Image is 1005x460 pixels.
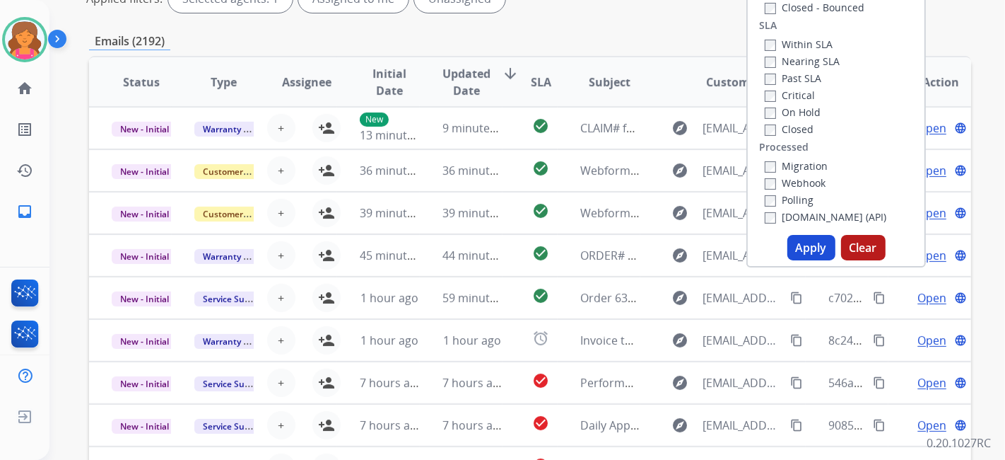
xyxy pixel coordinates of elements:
input: Past SLA [765,74,776,85]
span: CLAIM# fd4a74b0-4987-4c52-a572-5bc16c b79467, ORDER# 19113226 [580,120,945,136]
span: Customer [706,74,761,91]
mat-icon: content_copy [873,292,886,304]
button: + [267,369,295,397]
label: Migration [765,159,828,173]
mat-icon: language [954,334,967,347]
mat-icon: alarm [532,330,549,347]
span: New - Initial [112,164,177,179]
span: [EMAIL_ADDRESS][DOMAIN_NAME] [703,374,782,391]
img: avatar [5,20,45,59]
span: Warranty Ops [194,249,267,264]
input: Nearing SLA [765,57,776,68]
mat-icon: check_circle [532,287,549,304]
span: + [278,417,285,434]
span: Customer Support [194,207,286,222]
label: Processed [759,140,809,154]
mat-icon: person_add [318,417,335,434]
span: Open [917,289,946,306]
span: 7 hours ago [442,375,506,391]
span: 13 minutes ago [360,127,442,143]
span: 7 hours ago [360,375,423,391]
span: + [278,205,285,222]
mat-icon: language [954,122,967,134]
span: 1 hour ago [360,333,418,348]
p: Emails (2192) [89,33,170,50]
mat-icon: person_add [318,247,335,264]
button: + [267,199,295,227]
mat-icon: content_copy [790,292,803,304]
span: Open [917,247,946,264]
label: Critical [765,88,815,102]
button: + [267,241,295,270]
mat-icon: explore [671,162,688,179]
span: ORDER# 19100737 [580,248,678,263]
input: [DOMAIN_NAME] (API) [765,212,776,224]
mat-icon: check_circle [532,245,549,262]
span: Customer Support [194,164,286,179]
span: 1 hour ago [443,333,501,348]
span: Status [123,74,160,91]
span: New - Initial [112,249,177,264]
mat-icon: check_circle [532,415,549,432]
span: New - Initial [112,419,177,434]
span: 1 hour ago [360,290,418,306]
span: 44 minutes ago [442,248,524,263]
span: New - Initial [112,122,177,137]
span: 39 minutes ago [360,205,442,221]
span: Webform from [EMAIL_ADDRESS][DOMAIN_NAME] on [DATE] [580,163,900,178]
span: Service Support [194,376,275,391]
span: Warranty Ops [194,334,267,349]
span: 36 minutes ago [360,163,442,178]
mat-icon: person_add [318,332,335,349]
span: 39 minutes ago [442,205,524,221]
span: New - Initial [112,334,177,349]
th: Action [888,57,971,107]
span: Service Support [194,419,275,434]
label: SLA [759,18,777,33]
mat-icon: check_circle [532,160,549,177]
mat-icon: explore [671,332,688,349]
mat-icon: list_alt [16,121,33,138]
mat-icon: person_add [318,120,335,137]
label: Polling [765,193,813,207]
label: Within SLA [765,38,833,51]
mat-icon: explore [671,247,688,264]
span: + [278,247,285,264]
button: Apply [787,235,835,260]
button: + [267,114,295,142]
span: Performance Report for Extend reported on [DATE] [580,375,854,391]
span: Daily Appointment Report for Extend on [DATE] [580,418,833,433]
mat-icon: person_add [318,289,335,306]
mat-icon: inbox [16,203,33,220]
span: Service Support [194,292,275,306]
span: [EMAIL_ADDRESS][DOMAIN_NAME] [703,417,782,434]
mat-icon: history [16,162,33,179]
input: Webhook [765,178,776,190]
span: + [278,374,285,391]
span: 9 minutes ago [442,120,518,136]
span: Open [917,374,946,391]
label: Nearing SLA [765,54,840,68]
span: SLA [531,74,551,91]
mat-icon: content_copy [790,334,803,347]
mat-icon: explore [671,374,688,391]
mat-icon: content_copy [873,376,886,389]
mat-icon: person_add [318,162,335,179]
mat-icon: person_add [318,374,335,391]
input: Critical [765,91,776,102]
input: On Hold [765,108,776,119]
span: + [278,120,285,137]
button: + [267,411,295,439]
span: 59 minutes ago [442,290,524,306]
span: Open [917,162,946,179]
button: + [267,326,295,355]
mat-icon: arrow_downward [502,65,519,82]
span: + [278,162,285,179]
mat-icon: language [954,249,967,262]
label: Closed - Bounced [765,1,864,14]
mat-icon: explore [671,417,688,434]
label: Past SLA [765,71,821,85]
mat-icon: home [16,80,33,97]
span: Invoice to verify canceled contracts [580,333,768,348]
span: [EMAIL_ADDRESS][DOMAIN_NAME] [703,205,782,222]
